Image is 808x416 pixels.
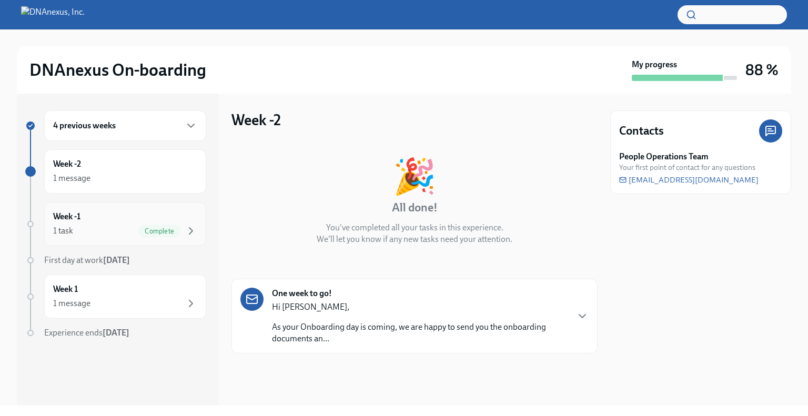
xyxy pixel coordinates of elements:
img: DNAnexus, Inc. [21,6,85,23]
strong: [DATE] [103,255,130,265]
div: 1 message [53,173,90,184]
h4: All done! [392,200,438,216]
h3: Week -2 [231,110,281,129]
strong: People Operations Team [619,151,709,163]
a: Week 11 message [25,275,206,319]
span: Your first point of contact for any questions [619,163,755,173]
span: Complete [138,227,180,235]
h4: Contacts [619,123,664,139]
p: You've completed all your tasks in this experience. [326,222,503,234]
div: 4 previous weeks [44,110,206,141]
h6: Week -2 [53,158,81,170]
div: 1 message [53,298,90,309]
h6: Week 1 [53,283,78,295]
p: As your Onboarding day is coming, we are happy to send you the onboarding documents an... [272,321,568,344]
strong: One week to go! [272,288,332,299]
strong: [DATE] [103,328,129,338]
p: Hi [PERSON_NAME], [272,301,568,313]
h6: 4 previous weeks [53,120,116,131]
span: First day at work [44,255,130,265]
strong: My progress [632,59,677,70]
h3: 88 % [745,60,779,79]
div: 🎉 [393,159,436,194]
h2: DNAnexus On-boarding [29,59,206,80]
p: We'll let you know if any new tasks need your attention. [317,234,512,245]
a: Week -11 taskComplete [25,202,206,246]
h6: Week -1 [53,211,80,222]
div: 1 task [53,225,73,237]
a: First day at work[DATE] [25,255,206,266]
span: Experience ends [44,328,129,338]
a: [EMAIL_ADDRESS][DOMAIN_NAME] [619,175,759,185]
a: Week -21 message [25,149,206,194]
